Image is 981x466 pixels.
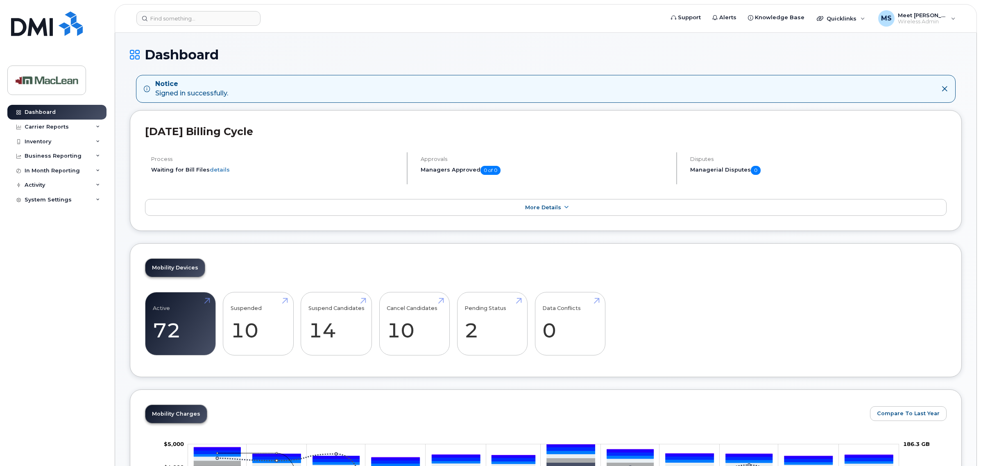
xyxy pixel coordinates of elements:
[751,166,761,175] span: 0
[164,441,184,447] g: $0
[145,259,205,277] a: Mobility Devices
[153,297,208,351] a: Active 72
[877,409,940,417] span: Compare To Last Year
[130,48,962,62] h1: Dashboard
[387,297,442,351] a: Cancel Candidates 10
[870,406,947,421] button: Compare To Last Year
[421,156,669,162] h4: Approvals
[151,156,400,162] h4: Process
[145,405,207,423] a: Mobility Charges
[164,441,184,447] tspan: $5,000
[155,79,228,89] strong: Notice
[480,166,501,175] span: 0 of 0
[308,297,365,351] a: Suspend Candidates 14
[231,297,286,351] a: Suspended 10
[210,166,230,173] a: details
[464,297,520,351] a: Pending Status 2
[903,441,930,447] tspan: 186.3 GB
[690,166,947,175] h5: Managerial Disputes
[542,297,598,351] a: Data Conflicts 0
[155,79,228,98] div: Signed in successfully.
[525,204,561,210] span: More Details
[145,125,947,138] h2: [DATE] Billing Cycle
[151,166,400,174] li: Waiting for Bill Files
[690,156,947,162] h4: Disputes
[421,166,669,175] h5: Managers Approved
